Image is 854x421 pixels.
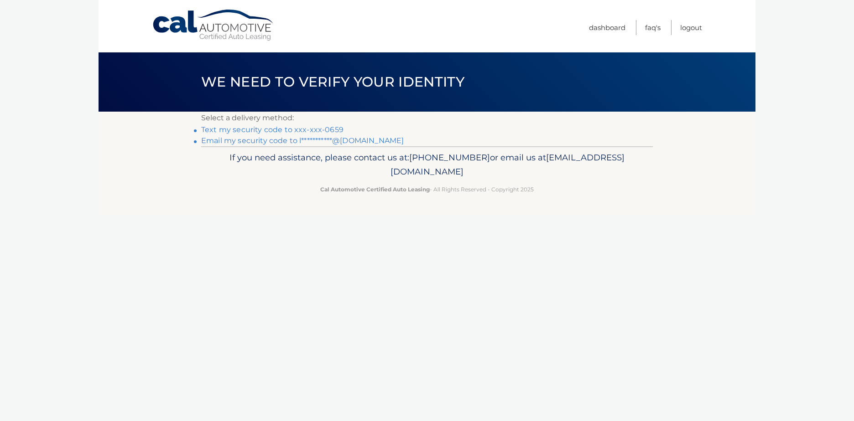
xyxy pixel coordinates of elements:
strong: Cal Automotive Certified Auto Leasing [320,186,430,193]
a: Logout [680,20,702,35]
p: - All Rights Reserved - Copyright 2025 [207,185,647,194]
span: We need to verify your identity [201,73,464,90]
p: If you need assistance, please contact us at: or email us at [207,150,647,180]
a: FAQ's [645,20,661,35]
a: Text my security code to xxx-xxx-0659 [201,125,344,134]
a: Dashboard [589,20,625,35]
span: [PHONE_NUMBER] [409,152,490,163]
p: Select a delivery method: [201,112,653,124]
a: Cal Automotive [152,9,275,41]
